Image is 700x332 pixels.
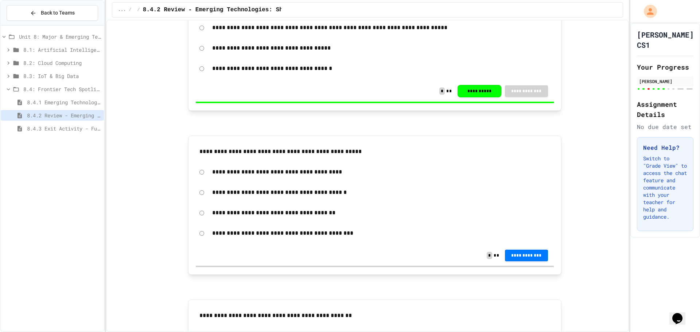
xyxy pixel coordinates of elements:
span: 8.4.3 Exit Activity - Future Tech Challenge [27,125,101,132]
h3: Need Help? [643,143,687,152]
span: Back to Teams [41,9,75,17]
span: Unit 8: Major & Emerging Technologies [19,33,101,40]
span: / [137,7,140,13]
h1: [PERSON_NAME] CS1 [637,30,694,50]
span: 8.4.2 Review - Emerging Technologies: Shaping Our Digital Future [27,112,101,119]
div: No due date set [637,122,693,131]
span: 8.3: IoT & Big Data [23,72,101,80]
div: [PERSON_NAME] [639,78,691,85]
span: 8.2: Cloud Computing [23,59,101,67]
span: 8.4.2 Review - Emerging Technologies: Shaping Our Digital Future [143,5,367,14]
span: 8.4.1 Emerging Technologies: Shaping Our Digital Future [27,98,101,106]
p: Switch to "Grade View" to access the chat feature and communicate with your teacher for help and ... [643,155,687,220]
span: ... [118,7,126,13]
h2: Your Progress [637,62,693,72]
span: 8.4: Frontier Tech Spotlight [23,85,101,93]
button: Back to Teams [7,5,98,21]
span: / [129,7,131,13]
div: My Account [636,3,659,20]
h2: Assignment Details [637,99,693,120]
iframe: chat widget [669,303,693,325]
span: 8.1: Artificial Intelligence Basics [23,46,101,54]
